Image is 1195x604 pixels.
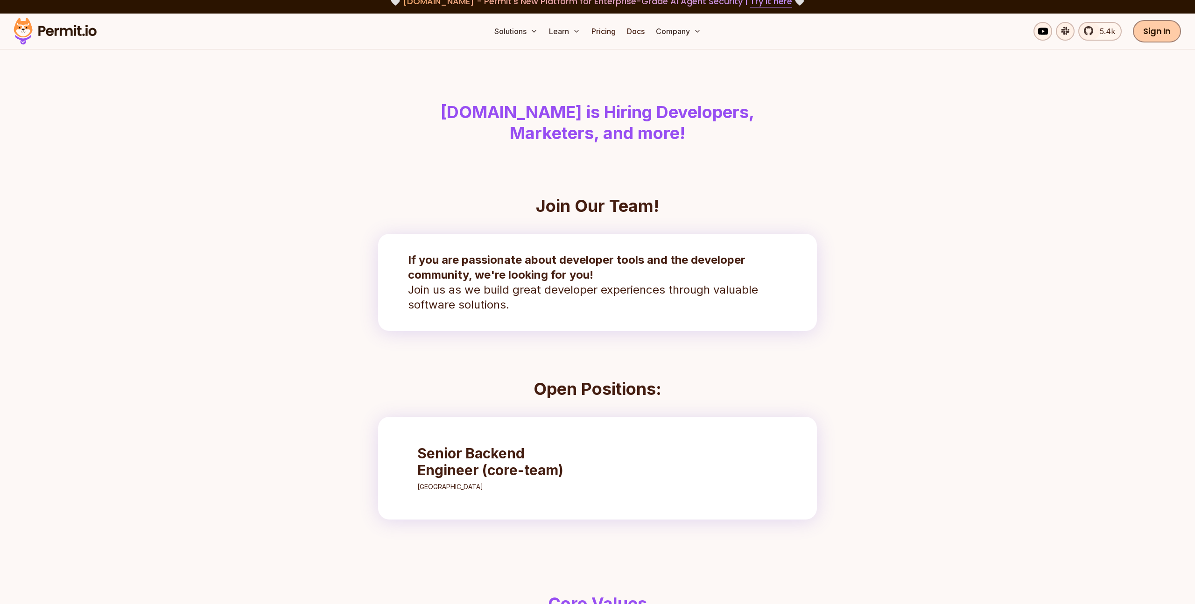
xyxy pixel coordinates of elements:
h2: Join Our Team! [378,197,817,215]
img: Permit logo [9,15,101,47]
a: 5.4k [1078,22,1122,41]
span: 5.4k [1094,26,1115,37]
strong: If you are passionate about developer tools and the developer community, we're looking for you! [408,253,745,281]
button: Solutions [491,22,541,41]
a: Sign In [1133,20,1181,42]
p: Join us as we build great developer experiences through valuable software solutions. [408,253,787,312]
p: [GEOGRAPHIC_DATA] [417,482,583,492]
button: Learn [545,22,584,41]
h1: [DOMAIN_NAME] is Hiring Developers, Marketers, and more! [358,102,836,144]
button: Company [652,22,705,41]
h3: Senior Backend Engineer (core-team) [417,445,583,478]
a: Docs [623,22,648,41]
h2: Open Positions: [378,379,817,398]
a: Pricing [588,22,619,41]
a: Senior Backend Engineer (core-team)[GEOGRAPHIC_DATA] [408,435,592,501]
